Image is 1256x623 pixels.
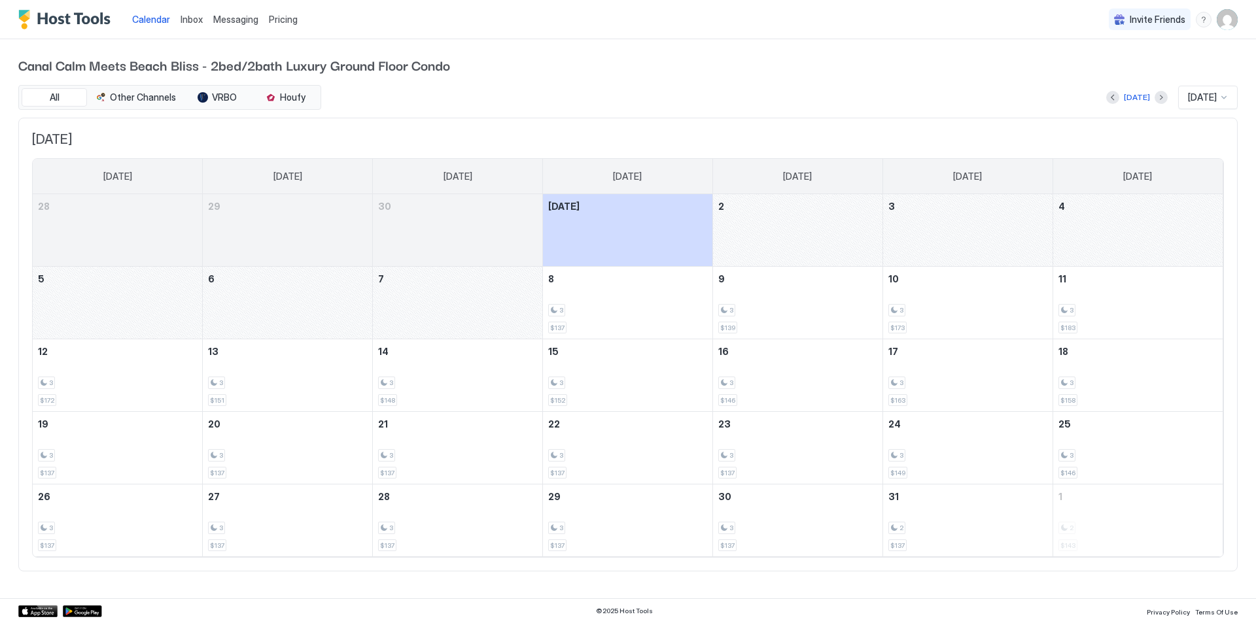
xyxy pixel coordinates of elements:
[718,491,731,502] span: 30
[718,418,731,429] span: 23
[1060,469,1075,477] span: $146
[208,346,218,357] span: 13
[596,607,653,615] span: © 2025 Host Tools
[1147,608,1190,616] span: Privacy Policy
[40,396,54,405] span: $172
[1196,12,1212,27] div: menu
[430,159,485,194] a: Tuesday
[203,484,372,509] a: October 27, 2025
[50,92,60,103] span: All
[38,273,44,284] span: 5
[203,194,372,218] a: September 29, 2025
[373,339,543,412] td: October 14, 2025
[720,396,735,405] span: $146
[550,396,565,405] span: $152
[1060,324,1075,332] span: $183
[103,171,132,182] span: [DATE]
[888,201,895,212] span: 3
[373,267,543,339] td: October 7, 2025
[720,469,735,477] span: $137
[559,524,563,532] span: 3
[613,171,642,182] span: [DATE]
[208,273,215,284] span: 6
[550,324,565,332] span: $137
[203,412,372,436] a: October 20, 2025
[729,379,733,387] span: 3
[269,14,298,25] span: Pricing
[33,412,202,436] a: October 19, 2025
[253,88,318,107] button: Houfy
[712,267,882,339] td: October 9, 2025
[712,194,882,267] td: October 2, 2025
[389,451,393,460] span: 3
[1130,14,1185,25] span: Invite Friends
[770,159,825,194] a: Thursday
[63,605,102,617] a: Google Play Store
[18,10,116,29] div: Host Tools Logo
[22,88,87,107] button: All
[713,484,882,509] a: October 30, 2025
[712,412,882,484] td: October 23, 2025
[33,194,203,267] td: September 28, 2025
[550,541,565,550] span: $137
[1122,90,1152,105] button: [DATE]
[203,194,373,267] td: September 29, 2025
[888,418,901,429] span: 24
[600,159,655,194] a: Wednesday
[32,131,1224,148] span: [DATE]
[953,171,982,182] span: [DATE]
[373,194,543,267] td: September 30, 2025
[1058,491,1062,502] span: 1
[213,12,258,26] a: Messaging
[1053,484,1223,557] td: November 1, 2025
[389,379,393,387] span: 3
[203,267,373,339] td: October 6, 2025
[1058,273,1066,284] span: 11
[18,605,58,617] a: App Store
[543,267,712,291] a: October 8, 2025
[1155,91,1168,104] button: Next month
[899,306,903,314] span: 3
[90,88,182,107] button: Other Channels
[713,267,882,291] a: October 9, 2025
[1070,306,1073,314] span: 3
[1124,92,1150,103] div: [DATE]
[1053,412,1223,436] a: October 25, 2025
[373,412,542,436] a: October 21, 2025
[273,171,302,182] span: [DATE]
[1058,346,1068,357] span: 18
[208,418,220,429] span: 20
[712,484,882,557] td: October 30, 2025
[132,12,170,26] a: Calendar
[882,194,1053,267] td: October 3, 2025
[33,267,202,291] a: October 5, 2025
[883,412,1053,436] a: October 24, 2025
[548,273,554,284] span: 8
[38,346,48,357] span: 12
[33,484,203,557] td: October 26, 2025
[1060,396,1075,405] span: $158
[1053,484,1223,509] a: November 1, 2025
[260,159,315,194] a: Monday
[1053,339,1223,412] td: October 18, 2025
[783,171,812,182] span: [DATE]
[548,418,560,429] span: 22
[212,92,237,103] span: VRBO
[184,88,250,107] button: VRBO
[543,412,712,436] a: October 22, 2025
[883,267,1053,291] a: October 10, 2025
[208,201,220,212] span: 29
[203,267,372,291] a: October 6, 2025
[210,396,224,405] span: $151
[90,159,145,194] a: Sunday
[1106,91,1119,104] button: Previous month
[888,491,899,502] span: 31
[208,491,220,502] span: 27
[890,396,905,405] span: $163
[883,484,1053,509] a: October 31, 2025
[718,201,724,212] span: 2
[1053,267,1223,339] td: October 11, 2025
[1195,604,1238,618] a: Terms Of Use
[543,412,713,484] td: October 22, 2025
